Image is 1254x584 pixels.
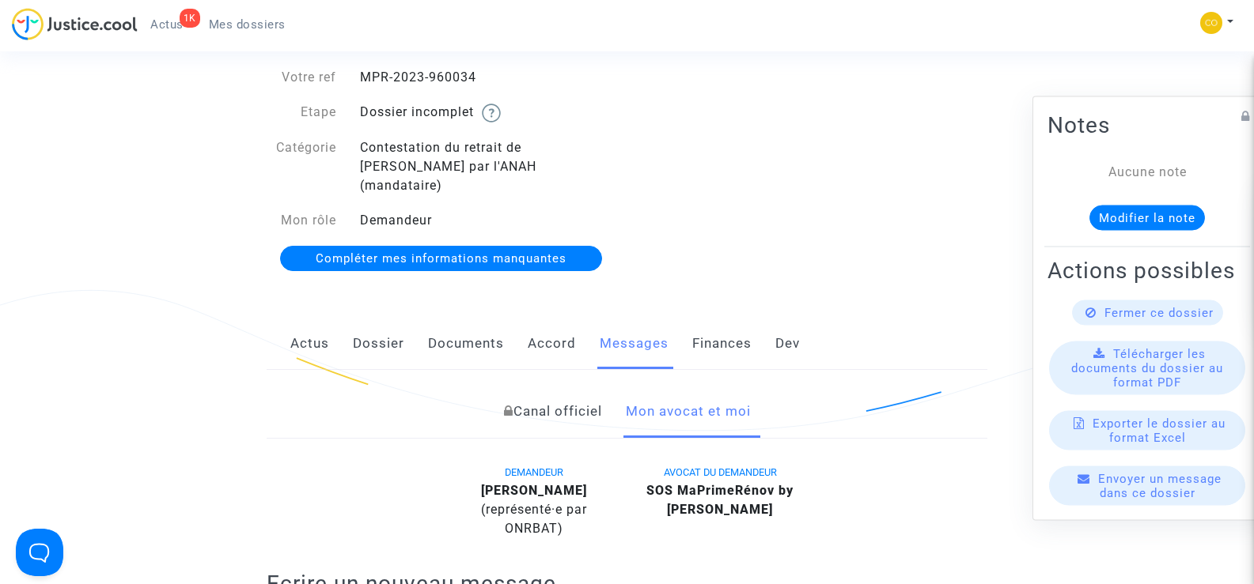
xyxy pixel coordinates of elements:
[255,103,348,122] div: Etape
[1048,111,1247,138] h2: Notes
[1098,471,1222,499] span: Envoyer un message dans ce dossier
[481,483,587,498] b: [PERSON_NAME]
[290,318,329,370] a: Actus
[353,318,404,370] a: Dossier
[196,13,298,36] a: Mes dossiers
[692,318,752,370] a: Finances
[504,386,602,438] a: Canal officiel
[1071,162,1223,181] div: Aucune note
[255,211,348,230] div: Mon rôle
[775,318,800,370] a: Dev
[528,318,576,370] a: Accord
[180,9,200,28] div: 1K
[348,211,627,230] div: Demandeur
[138,13,196,36] a: 1KActus
[348,103,627,122] div: Dossier incomplet
[255,68,348,87] div: Votre ref
[1048,256,1247,284] h2: Actions possibles
[1089,205,1205,230] button: Modifier la note
[348,68,627,87] div: MPR-2023-960034
[664,466,777,478] span: AVOCAT DU DEMANDEUR
[646,483,794,517] b: SOS MaPrimeRénov by [PERSON_NAME]
[348,138,627,195] div: Contestation du retrait de [PERSON_NAME] par l'ANAH (mandataire)
[1093,416,1226,444] span: Exporter le dossier au format Excel
[255,138,348,195] div: Catégorie
[316,251,566,266] span: Compléter mes informations manquantes
[600,318,669,370] a: Messages
[482,104,501,122] img: help.svg
[150,17,184,32] span: Actus
[1071,346,1223,389] span: Télécharger les documents du dossier au format PDF
[1104,305,1214,319] span: Fermer ce dossier
[16,529,63,576] iframe: Help Scout Beacon - Open
[626,386,751,438] a: Mon avocat et moi
[428,318,504,370] a: Documents
[209,17,286,32] span: Mes dossiers
[505,466,563,478] span: DEMANDEUR
[481,502,587,536] span: (représenté·e par ONRBAT)
[12,8,138,40] img: jc-logo.svg
[1200,12,1222,34] img: 84a266a8493598cb3cce1313e02c3431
